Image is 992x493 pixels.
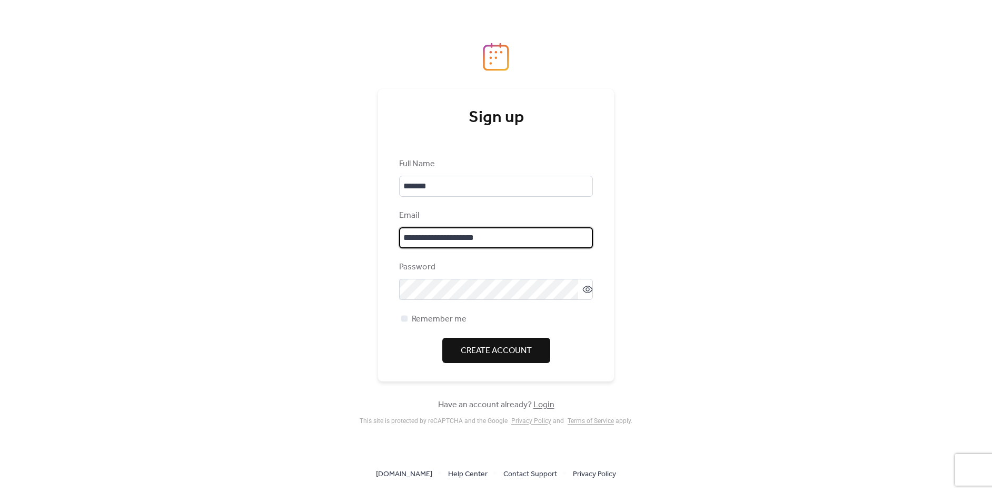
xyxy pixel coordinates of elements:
a: Contact Support [503,467,557,480]
span: Contact Support [503,468,557,481]
button: Create Account [442,338,550,363]
a: [DOMAIN_NAME] [376,467,432,480]
span: [DOMAIN_NAME] [376,468,432,481]
a: Help Center [448,467,488,480]
span: Help Center [448,468,488,481]
a: Login [533,397,554,413]
a: Privacy Policy [573,467,616,480]
a: Privacy Policy [511,417,551,425]
div: Sign up [399,107,593,128]
div: Email [399,209,591,222]
span: Create Account [461,345,532,357]
a: Terms of Service [568,417,614,425]
img: logo [483,43,509,71]
div: This site is protected by reCAPTCHA and the Google and apply . [360,417,632,425]
div: Full Name [399,158,591,170]
span: Remember me [412,313,467,326]
span: Have an account already? [438,399,554,411]
span: Privacy Policy [573,468,616,481]
div: Password [399,261,591,274]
